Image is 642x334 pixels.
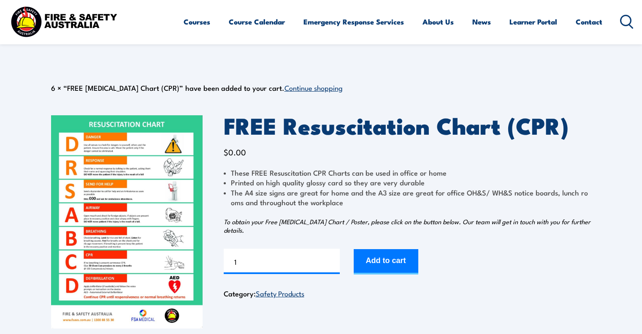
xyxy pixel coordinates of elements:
[224,249,340,274] input: Product quantity
[224,217,591,234] em: To obtain your Free [MEDICAL_DATA] Chart / Poster, please click on the button below. Our team wil...
[224,115,591,135] h1: FREE Resuscitation Chart (CPR)
[224,146,246,157] bdi: 0.00
[472,11,491,33] a: News
[51,115,203,329] img: FREE Resuscitation Chart - What are the 7 steps to CPR?
[224,187,591,207] li: The A4 size signs are great for home and the A3 size are great for office OH&S/ WH&S notice board...
[184,11,210,33] a: Courses
[224,168,591,177] li: These FREE Resuscitation CPR Charts can be used in office or home
[224,288,304,299] span: Category:
[509,11,557,33] a: Learner Portal
[229,11,285,33] a: Course Calendar
[224,177,591,187] li: Printed on high quality glossy card so they are very durable
[354,249,418,274] button: Add to cart
[284,82,343,92] a: Continue shopping
[576,11,602,33] a: Contact
[303,11,404,33] a: Emergency Response Services
[423,11,454,33] a: About Us
[256,288,304,298] a: Safety Products
[224,146,228,157] span: $
[51,81,591,94] div: 6 × “FREE [MEDICAL_DATA] Chart (CPR)” have been added to your cart.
